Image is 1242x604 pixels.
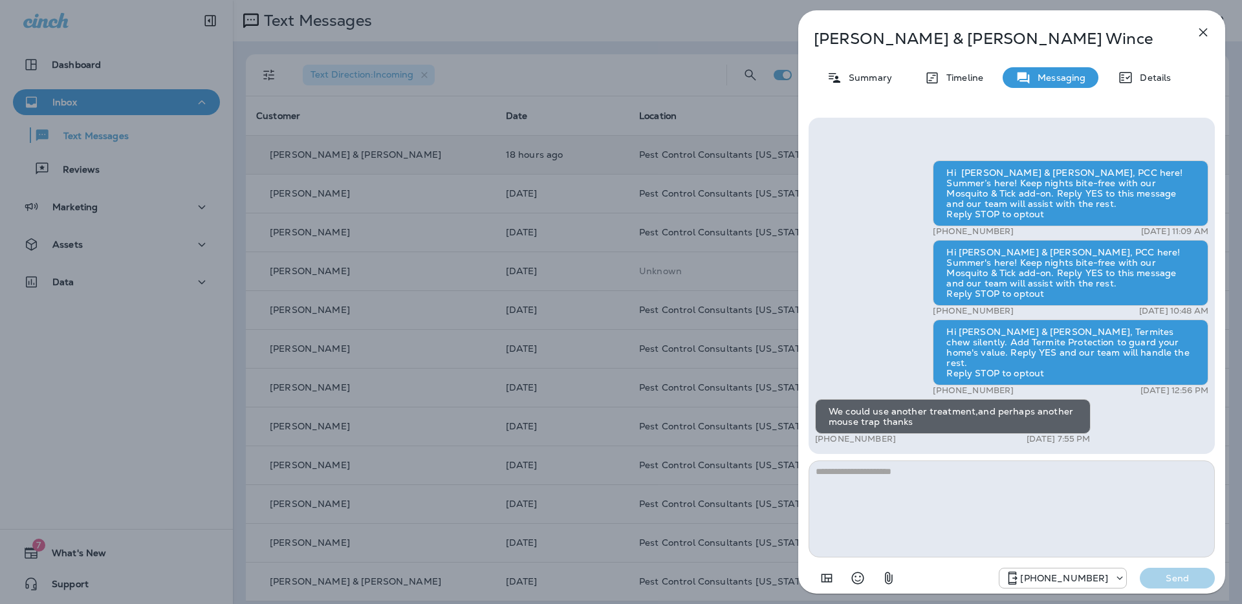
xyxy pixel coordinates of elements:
div: We could use another treatment,and perhaps another mouse trap thanks [815,399,1091,434]
p: [DATE] 7:55 PM [1027,434,1091,444]
p: [PHONE_NUMBER] [933,306,1014,316]
p: Messaging [1031,72,1085,83]
p: [DATE] 12:56 PM [1140,385,1208,396]
p: [PHONE_NUMBER] [815,434,896,444]
p: Details [1133,72,1171,83]
div: Hi [PERSON_NAME] & [PERSON_NAME], PCC here! Summer's here! Keep nights bite-free with our Mosquit... [933,240,1208,306]
div: Hi [PERSON_NAME] & [PERSON_NAME], PCC here! Summer’s here! Keep nights bite-free with our Mosquit... [933,160,1208,226]
p: Timeline [940,72,983,83]
p: Summary [842,72,892,83]
p: [PHONE_NUMBER] [933,385,1014,396]
div: Hi [PERSON_NAME] & [PERSON_NAME], Termites chew silently. Add Termite Protection to guard your ho... [933,319,1208,385]
p: [PHONE_NUMBER] [1020,573,1108,583]
button: Add in a premade template [814,565,840,591]
p: [PERSON_NAME] & [PERSON_NAME] Wince [814,30,1167,48]
p: [DATE] 11:09 AM [1141,226,1208,237]
p: [PHONE_NUMBER] [933,226,1014,237]
button: Select an emoji [845,565,871,591]
p: [DATE] 10:48 AM [1139,306,1208,316]
div: +1 (815) 998-9676 [999,570,1126,586]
